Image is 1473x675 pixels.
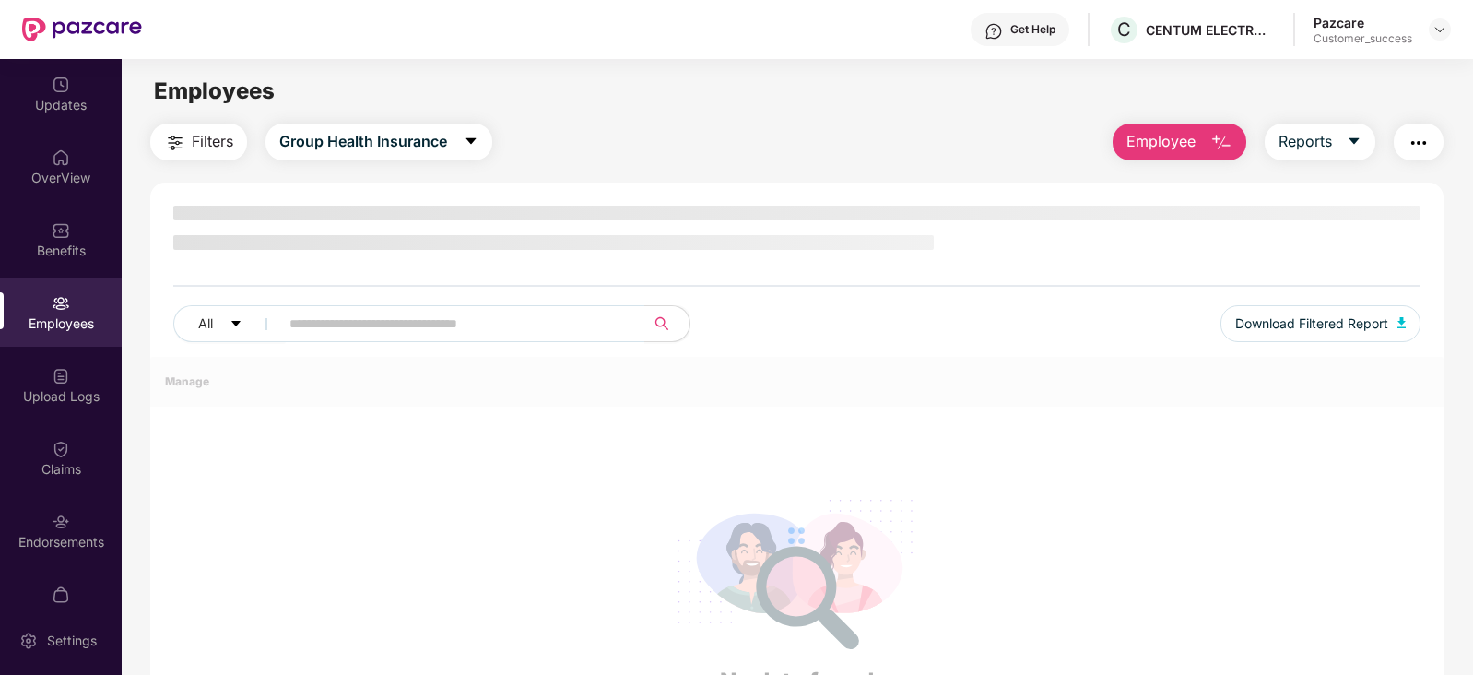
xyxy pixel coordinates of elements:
img: svg+xml;base64,PHN2ZyBpZD0iQmVuZWZpdHMiIHhtbG5zPSJodHRwOi8vd3d3LnczLm9yZy8yMDAwL3N2ZyIgd2lkdGg9Ij... [52,221,70,240]
span: All [198,314,213,334]
img: svg+xml;base64,PHN2ZyBpZD0iRHJvcGRvd24tMzJ4MzIiIHhtbG5zPSJodHRwOi8vd3d3LnczLm9yZy8yMDAwL3N2ZyIgd2... [1432,22,1447,37]
span: Employees [154,77,275,104]
span: Employee [1126,130,1196,153]
div: Pazcare [1314,14,1412,31]
button: Employee [1113,124,1246,160]
span: Group Health Insurance [279,130,447,153]
div: Get Help [1010,22,1055,37]
button: Filters [150,124,247,160]
span: Download Filtered Report [1235,314,1388,334]
img: svg+xml;base64,PHN2ZyB4bWxucz0iaHR0cDovL3d3dy53My5vcmcvMjAwMC9zdmciIHdpZHRoPSIyNCIgaGVpZ2h0PSIyNC... [164,132,186,154]
span: search [644,316,680,331]
img: svg+xml;base64,PHN2ZyB4bWxucz0iaHR0cDovL3d3dy53My5vcmcvMjAwMC9zdmciIHdpZHRoPSIyNCIgaGVpZ2h0PSIyNC... [1408,132,1430,154]
button: Download Filtered Report [1220,305,1421,342]
span: C [1117,18,1131,41]
span: caret-down [464,134,478,150]
button: search [644,305,690,342]
img: svg+xml;base64,PHN2ZyBpZD0iRW5kb3JzZW1lbnRzIiB4bWxucz0iaHR0cDovL3d3dy53My5vcmcvMjAwMC9zdmciIHdpZH... [52,513,70,531]
span: Reports [1279,130,1332,153]
img: svg+xml;base64,PHN2ZyBpZD0iSG9tZSIgeG1sbnM9Imh0dHA6Ly93d3cudzMub3JnLzIwMDAvc3ZnIiB3aWR0aD0iMjAiIG... [52,148,70,167]
div: Customer_success [1314,31,1412,46]
img: svg+xml;base64,PHN2ZyBpZD0iU2V0dGluZy0yMHgyMCIgeG1sbnM9Imh0dHA6Ly93d3cudzMub3JnLzIwMDAvc3ZnIiB3aW... [19,632,38,650]
img: New Pazcare Logo [22,18,142,41]
button: Allcaret-down [173,305,286,342]
img: svg+xml;base64,PHN2ZyB4bWxucz0iaHR0cDovL3d3dy53My5vcmcvMjAwMC9zdmciIHhtbG5zOnhsaW5rPSJodHRwOi8vd3... [1210,132,1232,154]
img: svg+xml;base64,PHN2ZyBpZD0iTXlfT3JkZXJzIiBkYXRhLW5hbWU9Ik15IE9yZGVycyIgeG1sbnM9Imh0dHA6Ly93d3cudz... [52,586,70,604]
button: Reportscaret-down [1265,124,1375,160]
img: svg+xml;base64,PHN2ZyB4bWxucz0iaHR0cDovL3d3dy53My5vcmcvMjAwMC9zdmciIHhtbG5zOnhsaW5rPSJodHRwOi8vd3... [1397,317,1407,328]
div: Settings [41,632,102,650]
span: caret-down [1347,134,1361,150]
img: svg+xml;base64,PHN2ZyBpZD0iSGVscC0zMngzMiIgeG1sbnM9Imh0dHA6Ly93d3cudzMub3JnLzIwMDAvc3ZnIiB3aWR0aD... [984,22,1003,41]
span: Filters [192,130,233,153]
img: svg+xml;base64,PHN2ZyBpZD0iRW1wbG95ZWVzIiB4bWxucz0iaHR0cDovL3d3dy53My5vcmcvMjAwMC9zdmciIHdpZHRoPS... [52,294,70,313]
img: svg+xml;base64,PHN2ZyBpZD0iVXBkYXRlZCIgeG1sbnM9Imh0dHA6Ly93d3cudzMub3JnLzIwMDAvc3ZnIiB3aWR0aD0iMj... [52,76,70,94]
div: CENTUM ELECTRONICS LIMITED [1146,21,1275,39]
img: svg+xml;base64,PHN2ZyBpZD0iVXBsb2FkX0xvZ3MiIGRhdGEtbmFtZT0iVXBsb2FkIExvZ3MiIHhtbG5zPSJodHRwOi8vd3... [52,367,70,385]
span: caret-down [230,317,242,332]
img: svg+xml;base64,PHN2ZyBpZD0iQ2xhaW0iIHhtbG5zPSJodHRwOi8vd3d3LnczLm9yZy8yMDAwL3N2ZyIgd2lkdGg9IjIwIi... [52,440,70,458]
button: Group Health Insurancecaret-down [265,124,492,160]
